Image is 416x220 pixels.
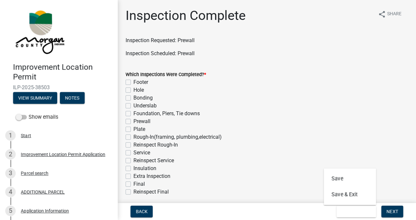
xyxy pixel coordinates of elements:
span: Share [387,10,402,18]
label: Show emails [16,113,58,121]
div: ADDITIONAL PARCEL [21,190,65,194]
h4: Improvement Location Permit [13,63,113,82]
label: Rough-In(framing, plumbing,electrical) [133,133,222,141]
span: Next [387,209,398,214]
label: Hole [133,86,144,94]
div: Application Information [21,209,69,213]
div: Improvement Location Permit Application [21,152,105,157]
p: Inspection Scheduled: Prewall [126,50,408,57]
div: 3 [5,168,16,179]
wm-modal-confirm: Summary [13,96,57,101]
button: Save & Exit [324,187,376,202]
span: ILP-2025-38503 [13,84,105,90]
button: View Summary [13,92,57,104]
label: Reinspect Rough-In [133,141,178,149]
label: Foundation, Piers, Tie downs [133,110,200,118]
label: Final [133,180,145,188]
label: Which Inspections Were Completed? [126,72,206,77]
button: Save & Exit [337,206,376,217]
div: Start [21,133,31,138]
button: Next [381,206,403,217]
span: Save & Exit [342,209,367,214]
label: Reinspect Service [133,157,174,165]
button: Notes [60,92,85,104]
img: Morgan County, Indiana [13,7,66,56]
div: 4 [5,187,16,197]
div: Parcel search [21,171,48,176]
label: Footer [133,78,148,86]
div: Save & Exit [324,168,376,205]
span: Back [136,209,147,214]
button: Back [130,206,153,217]
label: Plate [133,125,145,133]
label: Bonding [133,94,153,102]
wm-modal-confirm: Notes [60,96,85,101]
p: Inspection Requested: Prewall [126,37,408,44]
label: Insulation [133,165,156,172]
label: Underslab [133,102,157,110]
div: 2 [5,149,16,160]
label: Service [133,149,150,157]
i: share [378,10,386,18]
button: shareShare [373,8,407,21]
label: Extra Inspection [133,172,170,180]
button: Save [324,171,376,187]
label: Prewall [133,118,150,125]
h1: Inspection Complete [126,8,246,24]
div: 1 [5,130,16,141]
label: Reinspect Final [133,188,169,196]
div: 5 [5,206,16,216]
